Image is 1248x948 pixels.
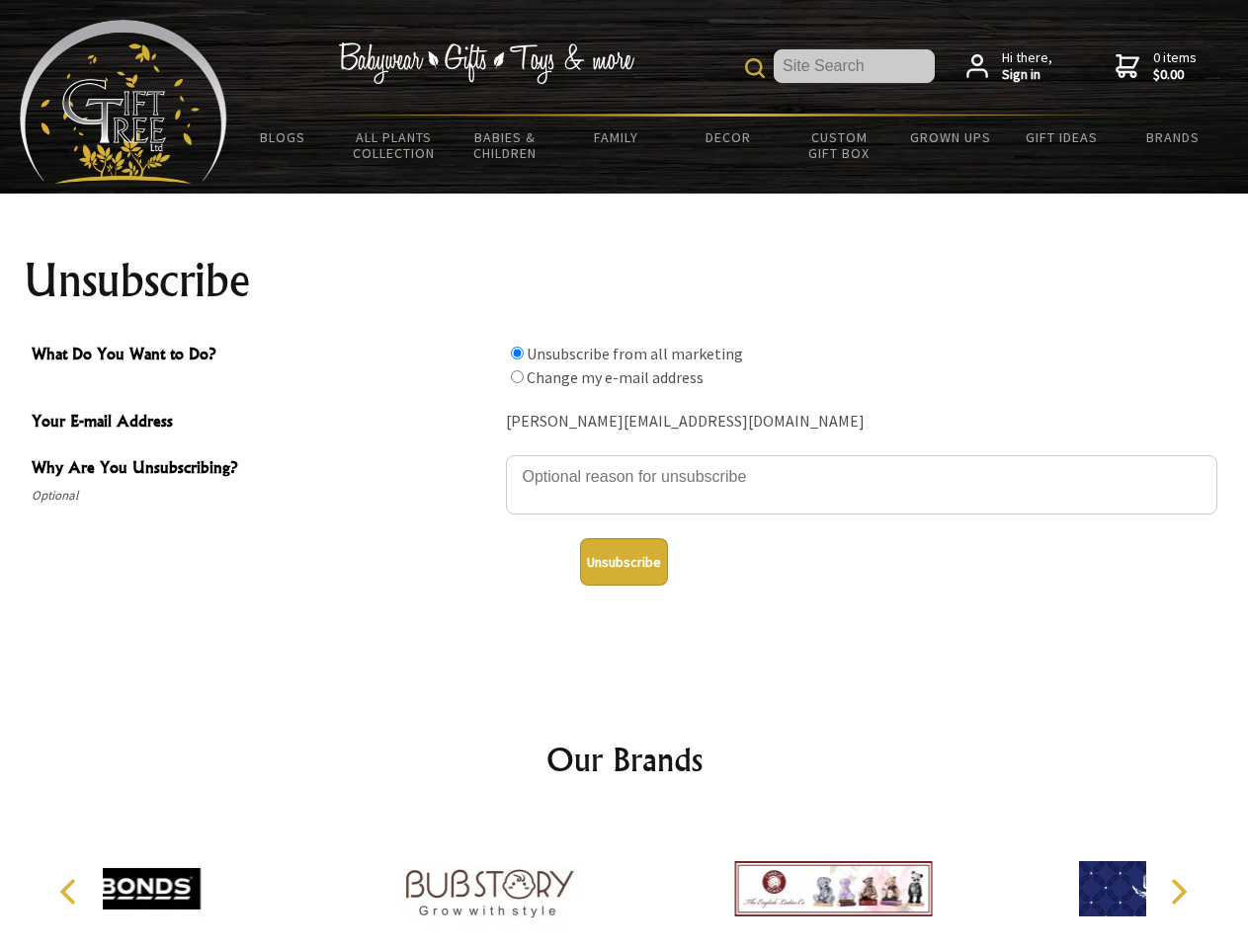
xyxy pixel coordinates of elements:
[338,42,634,84] img: Babywear - Gifts - Toys & more
[511,370,524,383] input: What Do You Want to Do?
[1116,49,1197,84] a: 0 items$0.00
[49,870,93,913] button: Previous
[784,117,895,174] a: Custom Gift Box
[32,455,496,484] span: Why Are You Unsubscribing?
[227,117,339,158] a: BLOGS
[527,344,743,363] label: Unsubscribe from all marketing
[450,117,561,174] a: Babies & Children
[561,117,673,158] a: Family
[40,736,1209,783] h2: Our Brands
[1002,49,1052,84] span: Hi there,
[774,49,935,83] input: Site Search
[527,367,704,387] label: Change my e-mail address
[339,117,451,174] a: All Plants Collection
[1006,117,1118,158] a: Gift Ideas
[20,20,227,184] img: Babyware - Gifts - Toys and more...
[32,342,496,370] span: What Do You Want to Do?
[32,484,496,508] span: Optional
[511,347,524,359] input: What Do You Want to Do?
[1002,66,1052,84] strong: Sign in
[966,49,1052,84] a: Hi there,Sign in
[1156,870,1200,913] button: Next
[745,58,765,78] img: product search
[32,409,496,437] span: Your E-mail Address
[506,455,1217,514] textarea: Why Are You Unsubscribing?
[24,257,1225,304] h1: Unsubscribe
[1153,48,1197,84] span: 0 items
[580,538,668,586] button: Unsubscribe
[1118,117,1229,158] a: Brands
[506,407,1217,437] div: [PERSON_NAME][EMAIL_ADDRESS][DOMAIN_NAME]
[672,117,784,158] a: Decor
[894,117,1006,158] a: Grown Ups
[1153,66,1197,84] strong: $0.00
